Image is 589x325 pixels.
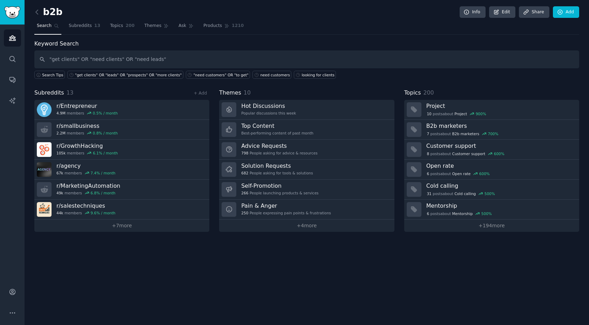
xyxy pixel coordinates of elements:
[241,191,318,195] div: People launching products & services
[452,211,473,216] span: Mentorship
[241,151,317,155] div: People asking for advice & resources
[176,20,196,35] a: Ask
[56,210,115,215] div: members
[94,23,100,29] span: 13
[404,180,579,200] a: Cold calling31postsaboutCold calling500%
[56,210,63,215] span: 44k
[56,131,118,136] div: members
[42,72,63,77] span: Search Tips
[241,122,313,130] h3: Top Content
[219,220,394,232] a: +4more
[553,6,579,18] a: Add
[34,50,579,68] input: Keyword search in audience
[34,140,209,160] a: r/GrowthHacking105kmembers6.1% / month
[142,20,171,35] a: Themes
[201,20,246,35] a: Products1210
[519,6,549,18] a: Share
[426,122,574,130] h3: B2b marketers
[56,202,115,209] h3: r/ salestechniques
[90,191,115,195] div: 6.8 % / month
[34,200,209,220] a: r/salestechniques44kmembers9.6% / month
[485,191,495,196] div: 500 %
[252,71,291,79] a: need customers
[56,191,63,195] span: 49k
[194,72,249,77] div: "need customers" OR "to get"
[34,71,65,79] button: Search Tips
[219,140,394,160] a: Advice Requests798People asking for advice & resources
[427,111,431,116] span: 10
[37,23,52,29] span: Search
[75,72,182,77] div: "get clients" OR "leads" OR "prospects" OR "more clients"
[476,111,486,116] div: 900 %
[56,102,118,110] h3: r/ Entrepreneur
[34,40,79,47] label: Keyword Search
[34,180,209,200] a: r/MarketingAutomation49kmembers6.8% / month
[481,211,492,216] div: 500 %
[56,122,118,130] h3: r/ smallbusiness
[90,171,115,175] div: 7.4 % / month
[37,162,52,177] img: agency
[194,91,207,96] a: + Add
[427,211,429,216] span: 6
[186,71,250,79] a: "need customers" OR "to get"
[56,111,66,116] span: 4.9M
[454,111,467,116] span: Project
[34,220,209,232] a: +7more
[34,120,209,140] a: r/smallbusiness2.2Mmembers0.8% / month
[144,23,162,29] span: Themes
[110,23,123,29] span: Topics
[489,6,515,18] a: Edit
[56,182,120,189] h3: r/ MarketingAutomation
[404,89,421,97] span: Topics
[67,71,183,79] a: "get clients" OR "leads" OR "prospects" OR "more clients"
[452,131,479,136] span: B2b marketers
[454,191,476,196] span: Cold calling
[56,142,118,150] h3: r/ GrowthHacking
[203,23,222,29] span: Products
[4,6,20,19] img: GummySearch logo
[241,142,317,150] h3: Advice Requests
[34,89,64,97] span: Subreddits
[37,202,52,217] img: salestechniques
[244,89,251,96] span: 10
[427,171,429,176] span: 6
[219,200,394,220] a: Pain & Anger250People expressing pain points & frustrations
[241,171,248,175] span: 682
[178,23,186,29] span: Ask
[404,220,579,232] a: +194more
[241,171,313,175] div: People asking for tools & solutions
[219,120,394,140] a: Top ContentBest-performing content of past month
[219,180,394,200] a: Self-Promotion266People launching products & services
[452,151,486,156] span: Customer support
[427,131,429,136] span: 7
[56,171,115,175] div: members
[426,162,574,170] h3: Open rate
[302,72,334,77] div: looking for clients
[479,171,490,176] div: 600 %
[241,182,318,189] h3: Self-Promotion
[241,162,313,170] h3: Solution Requests
[426,111,487,117] div: post s about
[260,72,290,77] div: need customers
[66,20,103,35] a: Subreddits13
[426,171,490,177] div: post s about
[241,202,331,209] h3: Pain & Anger
[426,191,496,197] div: post s about
[241,111,296,116] div: Popular discussions this week
[426,142,574,150] h3: Customer support
[404,100,579,120] a: Project10postsaboutProject900%
[34,160,209,180] a: r/agency67kmembers7.4% / month
[426,102,574,110] h3: Project
[426,202,574,209] h3: Mentorship
[219,160,394,180] a: Solution Requests682People asking for tools & solutions
[93,151,118,155] div: 6.1 % / month
[427,191,431,196] span: 31
[241,151,248,155] span: 798
[108,20,137,35] a: Topics200
[219,89,241,97] span: Themes
[452,171,471,176] span: Open rate
[488,131,498,136] div: 700 %
[56,151,66,155] span: 105k
[423,89,434,96] span: 200
[93,131,118,136] div: 0.8 % / month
